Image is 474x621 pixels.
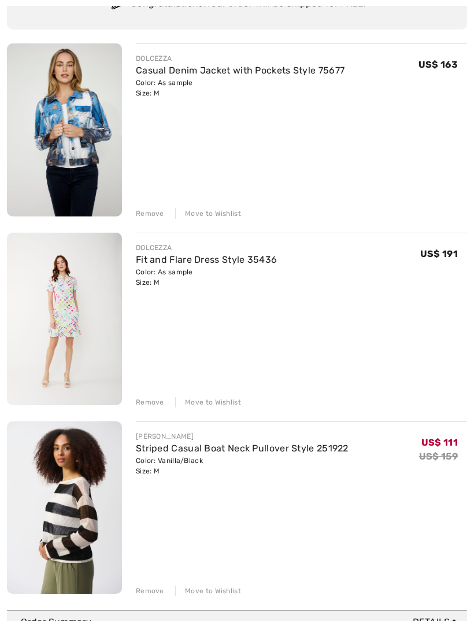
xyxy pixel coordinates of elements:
[175,208,241,219] div: Move to Wishlist
[136,455,349,476] div: Color: Vanilla/Black Size: M
[136,254,277,265] a: Fit and Flare Dress Style 35436
[419,451,458,462] s: US$ 159
[7,43,122,216] img: Casual Denim Jacket with Pockets Style 75677
[136,78,345,98] div: Color: As sample Size: M
[136,431,349,442] div: [PERSON_NAME]
[136,65,345,76] a: Casual Denim Jacket with Pockets Style 75677
[7,421,122,594] img: Striped Casual Boat Neck Pullover Style 251922
[136,443,349,454] a: Striped Casual Boat Neck Pullover Style 251922
[175,586,241,596] div: Move to Wishlist
[136,586,164,596] div: Remove
[136,397,164,407] div: Remove
[136,267,277,288] div: Color: As sample Size: M
[419,59,458,70] span: US$ 163
[7,233,122,406] img: Fit and Flare Dress Style 35436
[136,53,345,64] div: DOLCEZZA
[136,208,164,219] div: Remove
[175,397,241,407] div: Move to Wishlist
[136,242,277,253] div: DOLCEZZA
[421,437,458,448] span: US$ 111
[420,248,458,259] span: US$ 191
